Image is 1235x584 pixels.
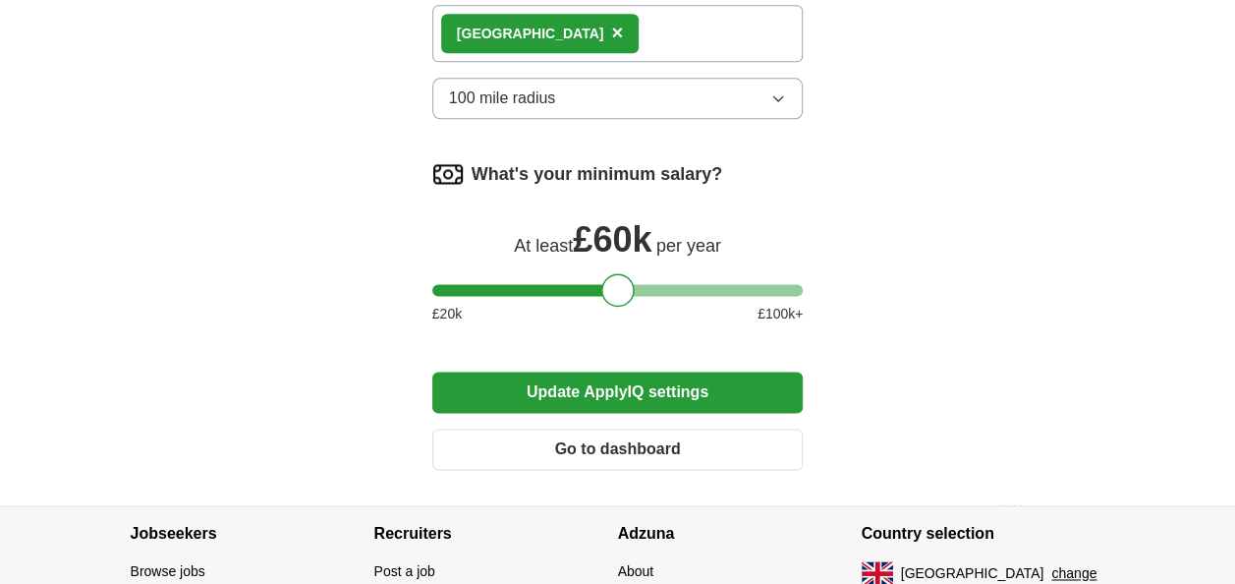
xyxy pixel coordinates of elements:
[514,236,573,256] span: At least
[656,236,721,256] span: per year
[432,158,464,190] img: salary.png
[432,372,804,413] button: Update ApplyIQ settings
[432,304,462,324] span: £ 20 k
[901,563,1044,584] span: [GEOGRAPHIC_DATA]
[457,24,604,44] div: [GEOGRAPHIC_DATA]
[758,304,803,324] span: £ 100 k+
[472,161,722,188] label: What's your minimum salary?
[618,563,654,579] a: About
[611,22,623,43] span: ×
[573,219,651,260] span: £ 60k
[374,563,435,579] a: Post a job
[432,78,804,119] button: 100 mile radius
[862,506,1105,561] h4: Country selection
[432,429,804,470] button: Go to dashboard
[449,87,556,110] span: 100 mile radius
[1051,563,1096,584] button: change
[611,19,623,48] button: ×
[131,563,205,579] a: Browse jobs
